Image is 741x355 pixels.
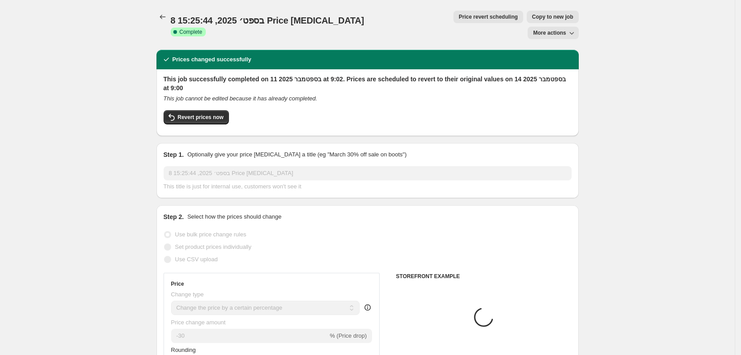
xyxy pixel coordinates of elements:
span: Complete [180,28,202,36]
h2: Prices changed successfully [172,55,252,64]
div: help [363,303,372,312]
input: -15 [171,329,328,343]
span: Price revert scheduling [459,13,518,20]
input: 30% off holiday sale [164,166,572,180]
h6: STOREFRONT EXAMPLE [396,273,572,280]
button: Price revert scheduling [453,11,523,23]
button: Copy to new job [527,11,579,23]
button: Price change jobs [156,11,169,23]
span: Use bulk price change rules [175,231,246,238]
span: This title is just for internal use, customers won't see it [164,183,301,190]
span: More actions [533,29,566,36]
h2: Step 1. [164,150,184,159]
span: Copy to new job [532,13,573,20]
span: Set product prices individually [175,243,252,250]
button: Revert prices now [164,110,229,124]
span: Change type [171,291,204,298]
span: % (Price drop) [330,332,367,339]
span: Rounding [171,347,196,353]
i: This job cannot be edited because it has already completed. [164,95,317,102]
h2: This job successfully completed on 11 בספטמבר 2025 at 9:02. Prices are scheduled to revert to the... [164,75,572,92]
span: Price change amount [171,319,226,326]
button: More actions [528,27,578,39]
span: Use CSV upload [175,256,218,263]
h3: Price [171,280,184,287]
span: Revert prices now [178,114,224,121]
p: Select how the prices should change [187,212,281,221]
h2: Step 2. [164,212,184,221]
p: Optionally give your price [MEDICAL_DATA] a title (eg "March 30% off sale on boots") [187,150,406,159]
span: 8 בספט׳ 2025, 15:25:44 Price [MEDICAL_DATA] [171,16,364,25]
